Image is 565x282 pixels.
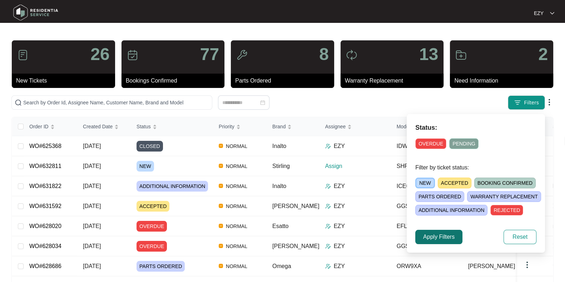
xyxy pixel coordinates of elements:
span: NORMAL [223,202,250,211]
img: icon [17,49,29,61]
span: REJECTED [490,205,523,216]
p: 2 [538,46,548,63]
p: EZY [334,262,345,271]
span: Status [137,123,151,130]
span: Created Date [83,123,113,130]
img: Assigner Icon [325,223,331,229]
span: NORMAL [223,222,250,231]
img: icon [127,49,138,61]
p: 8 [319,46,329,63]
img: Vercel Logo [219,244,223,248]
th: Assignee [319,117,391,136]
span: WARRANTY REPLACEMENT [467,191,541,202]
span: PARTS ORDERED [415,191,464,202]
span: ADDITIONAL INFORMATION [137,181,208,192]
img: Assigner Icon [325,143,331,149]
img: icon [346,49,357,61]
span: Model [397,123,410,130]
span: [DATE] [83,263,101,269]
span: NORMAL [223,182,250,191]
p: 77 [200,46,219,63]
th: Brand [267,117,319,136]
span: [DATE] [83,203,101,209]
img: dropdown arrow [550,11,554,15]
th: Priority [213,117,267,136]
span: PENDING [449,138,479,149]
p: Warranty Replacement [345,76,444,85]
span: Omega [272,263,291,269]
img: filter icon [514,99,521,106]
td: GGSDW6012S (s) [391,236,462,256]
img: Vercel Logo [219,264,223,268]
td: GGSVD7 (s) [391,196,462,216]
span: [DATE] [83,243,101,249]
td: EFLW600 (s) [391,216,462,236]
span: Priority [219,123,234,130]
span: NORMAL [223,242,250,251]
span: PARTS ORDERED [137,261,185,272]
a: WO#631592 [29,203,61,209]
span: Order ID [29,123,49,130]
p: Filter by ticket status: [415,163,536,172]
a: WO#625368 [29,143,61,149]
p: EZY [334,202,345,211]
span: Apply Filters [423,233,455,241]
span: OVERDUE [137,241,167,252]
th: Order ID [24,117,77,136]
span: [PERSON_NAME] [272,203,319,209]
span: NORMAL [223,162,250,170]
span: [DATE] [83,183,101,189]
input: Search by Order Id, Assignee Name, Customer Name, Brand and Model [23,99,209,107]
th: Model [391,117,462,136]
span: Inalto [272,143,286,149]
p: EZY [334,222,345,231]
img: Vercel Logo [219,224,223,228]
img: Vercel Logo [219,204,223,208]
td: IDW604W (s) [391,136,462,156]
a: WO#632811 [29,163,61,169]
td: ICE6 (s+co) [391,176,462,196]
a: WO#631822 [29,183,61,189]
span: OVERDUE [415,138,446,149]
span: CLOSED [137,141,163,152]
td: ORW9XA [391,256,462,276]
img: icon [455,49,467,61]
span: Assignee [325,123,346,130]
span: [PERSON_NAME] [272,243,319,249]
p: New Tickets [16,76,115,85]
img: icon [236,49,248,61]
span: BOOKING CONFIRMED [474,178,536,188]
span: ACCEPTED [137,201,169,212]
button: Apply Filters [415,230,462,244]
p: Bookings Confirmed [126,76,225,85]
span: Stirling [272,163,290,169]
p: EZY [534,10,544,17]
p: EZY [334,142,345,150]
span: NORMAL [223,142,250,150]
img: Assigner Icon [325,183,331,189]
a: WO#628686 [29,263,61,269]
img: Vercel Logo [219,164,223,168]
span: ADDITIONAL INFORMATION [415,205,487,216]
span: Inalto [272,183,286,189]
span: NEW [415,178,435,188]
span: OVERDUE [137,221,167,232]
button: Reset [504,230,536,244]
p: Assign [325,162,391,170]
img: Vercel Logo [219,184,223,188]
th: Status [131,117,213,136]
span: Brand [272,123,286,130]
img: Assigner Icon [325,243,331,249]
td: SHPD80S [391,156,462,176]
span: Filters [524,99,539,107]
p: 13 [419,46,438,63]
span: [DATE] [83,163,101,169]
a: WO#628020 [29,223,61,229]
p: 26 [90,46,109,63]
a: WO#628034 [29,243,61,249]
span: [DATE] [83,143,101,149]
button: filter iconFilters [508,95,545,110]
span: NEW [137,161,154,172]
p: Status: [415,123,536,133]
span: ACCEPTED [438,178,471,188]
